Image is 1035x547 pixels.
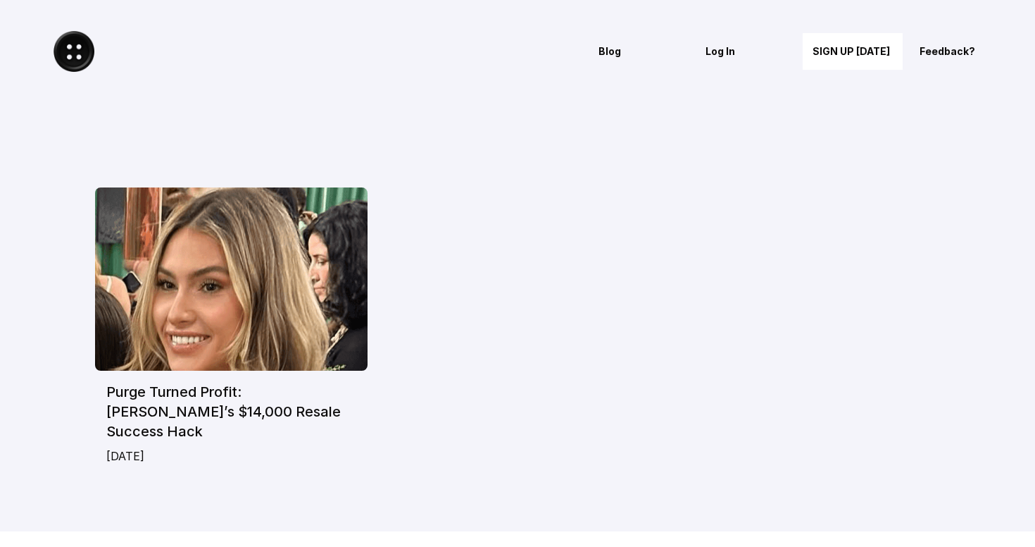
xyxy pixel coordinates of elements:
p: Log In [705,46,786,58]
a: SIGN UP [DATE] [803,33,903,70]
a: Purge Turned Profit: [PERSON_NAME]’s $14,000 Resale Success Hack[DATE] [95,188,368,475]
p: [DATE] [106,448,356,464]
p: Blog [598,46,679,58]
p: Feedback? [920,46,1000,58]
p: Explore the transformative power of AI as it reshapes our daily lives [95,176,574,191]
a: Feedback? [910,33,1010,70]
h6: Purge Turned Profit: [PERSON_NAME]’s $14,000 Resale Success Hack [106,382,356,441]
h2: Blogs [95,134,574,164]
a: Log In [696,33,796,70]
a: Blog [589,33,689,70]
p: SIGN UP [DATE] [813,46,893,58]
